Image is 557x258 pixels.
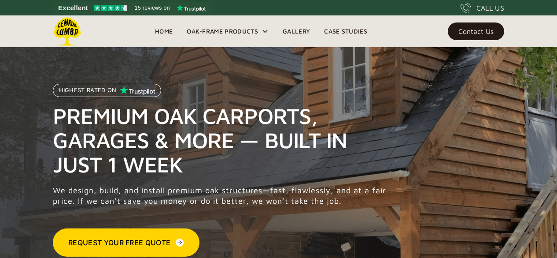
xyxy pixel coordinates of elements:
[317,25,374,38] a: Case Studies
[458,28,494,34] div: Contact Us
[53,104,391,176] h1: Premium Oak Carports, Garages & More — Built in Just 1 Week
[148,25,180,38] a: Home
[53,2,212,14] a: See Lemon Lumba reviews on Trustpilot
[53,84,161,104] a: Highest Rated on
[53,185,391,206] p: We design, build, and install premium oak structures—fast, flawlessly, and at a fair price. If we...
[187,26,258,37] div: Oak-Frame Products
[276,25,317,38] a: Gallery
[135,3,170,13] span: 15 reviews on
[180,15,276,47] div: Oak-Frame Products
[94,5,127,11] img: Trustpilot 4.5 stars
[448,22,504,40] a: Contact Us
[461,3,504,13] a: CALL US
[59,87,117,93] p: Highest Rated on
[68,237,170,248] div: Request Your Free Quote
[53,228,199,257] a: Request Your Free Quote
[58,3,88,13] span: Excellent
[476,3,504,13] div: CALL US
[177,4,206,11] img: Trustpilot logo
